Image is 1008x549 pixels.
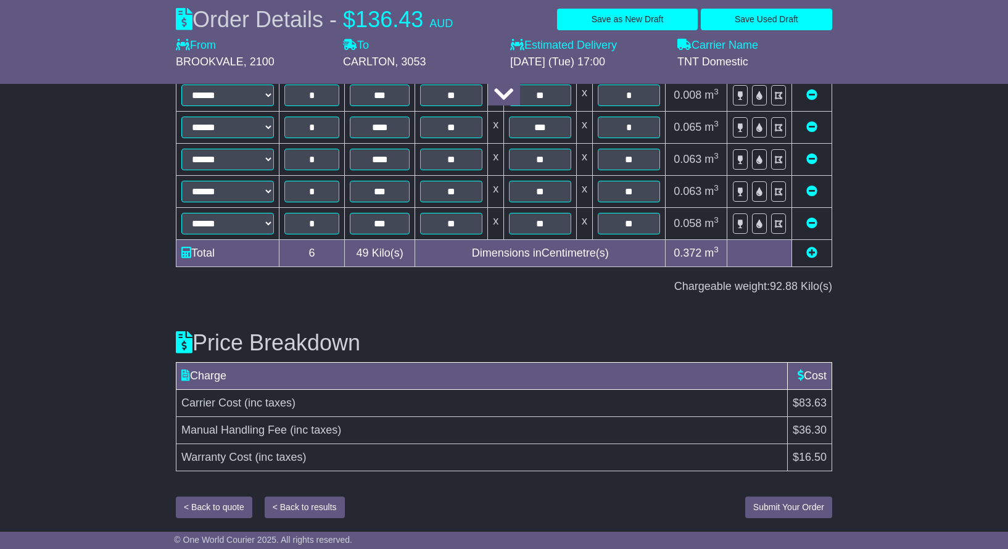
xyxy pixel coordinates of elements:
[674,247,701,259] span: 0.372
[174,535,352,545] span: © One World Courier 2025. All rights reserved.
[355,7,423,32] span: 136.43
[806,121,817,133] a: Remove this item
[176,497,252,518] button: < Back to quote
[429,17,453,30] span: AUD
[176,363,788,390] td: Charge
[674,153,701,165] span: 0.063
[357,247,369,259] span: 49
[181,424,287,436] span: Manual Handling Fee
[488,175,504,207] td: x
[176,331,832,355] h3: Price Breakdown
[265,497,345,518] button: < Back to results
[704,121,719,133] span: m
[674,121,701,133] span: 0.065
[677,56,832,69] div: TNT Domestic
[415,239,666,266] td: Dimensions in Centimetre(s)
[787,363,832,390] td: Cost
[704,247,719,259] span: m
[343,56,395,68] span: CARLTON
[176,280,832,294] div: Chargeable weight: Kilo(s)
[577,175,593,207] td: x
[677,39,758,52] label: Carrier Name
[714,151,719,160] sup: 3
[488,143,504,175] td: x
[674,185,701,197] span: 0.063
[745,497,832,518] button: Submit Your Order
[674,217,701,229] span: 0.058
[279,239,345,266] td: 6
[577,207,593,239] td: x
[176,6,453,33] div: Order Details -
[557,9,697,30] button: Save as New Draft
[714,215,719,225] sup: 3
[244,397,295,409] span: (inc taxes)
[176,239,279,266] td: Total
[793,451,827,463] span: $16.50
[344,239,415,266] td: Kilo(s)
[343,7,355,32] span: $
[714,119,719,128] sup: 3
[343,39,369,52] label: To
[290,424,341,436] span: (inc taxes)
[806,217,817,229] a: Remove this item
[704,217,719,229] span: m
[753,502,824,512] span: Submit Your Order
[255,451,306,463] span: (inc taxes)
[244,56,275,68] span: , 2100
[488,111,504,143] td: x
[714,183,719,192] sup: 3
[176,39,216,52] label: From
[793,397,827,409] span: $83.63
[510,56,665,69] div: [DATE] (Tue) 17:00
[806,247,817,259] a: Add new item
[181,397,241,409] span: Carrier Cost
[793,424,827,436] span: $36.30
[577,143,593,175] td: x
[704,185,719,197] span: m
[577,111,593,143] td: x
[714,245,719,254] sup: 3
[395,56,426,68] span: , 3053
[701,9,832,30] button: Save Used Draft
[806,153,817,165] a: Remove this item
[770,280,798,292] span: 92.88
[488,207,504,239] td: x
[806,185,817,197] a: Remove this item
[181,451,252,463] span: Warranty Cost
[510,39,665,52] label: Estimated Delivery
[704,153,719,165] span: m
[176,56,244,68] span: BROOKVALE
